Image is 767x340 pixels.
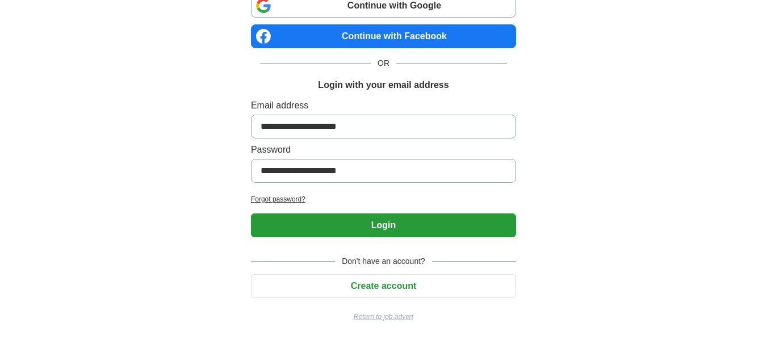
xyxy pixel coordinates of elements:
label: Email address [251,99,516,112]
h1: Login with your email address [318,78,449,92]
label: Password [251,143,516,157]
span: Don't have an account? [335,255,432,267]
button: Login [251,213,516,237]
span: OR [371,57,396,69]
a: Create account [251,281,516,291]
a: Return to job advert [251,312,516,322]
button: Create account [251,274,516,298]
a: Forgot password? [251,194,516,204]
a: Continue with Facebook [251,24,516,48]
